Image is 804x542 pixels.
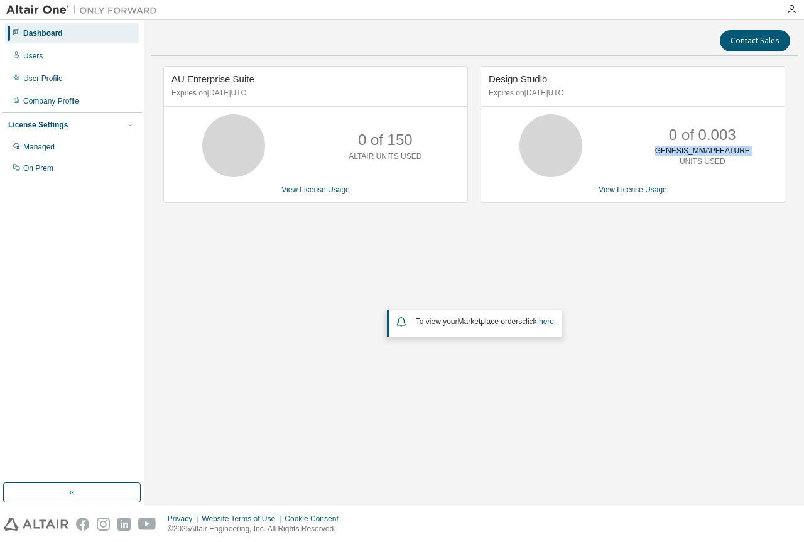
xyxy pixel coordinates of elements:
[539,317,554,326] a: here
[23,73,63,84] div: User Profile
[669,124,736,146] p: 0 of 0.003
[23,51,43,61] div: Users
[4,518,68,531] img: altair_logo.svg
[171,73,254,84] span: AU Enterprise Suite
[285,514,345,524] div: Cookie Consent
[8,120,68,130] div: License Settings
[76,518,89,531] img: facebook.svg
[652,146,752,167] p: GENESIS_MMAPFEATURE UNITS USED
[6,4,163,16] img: Altair One
[489,88,774,99] p: Expires on [DATE] UTC
[23,163,53,173] div: On Prem
[358,129,413,151] p: 0 of 150
[416,317,554,326] span: To view your click
[599,185,667,194] a: View License Usage
[349,151,421,162] p: ALTAIR UNITS USED
[458,317,523,326] em: Marketplace orders
[171,88,457,99] p: Expires on [DATE] UTC
[23,142,55,152] div: Managed
[138,518,156,531] img: youtube.svg
[168,524,346,534] p: © 2025 Altair Engineering, Inc. All Rights Reserved.
[168,514,202,524] div: Privacy
[281,185,350,194] a: View License Usage
[97,518,110,531] img: instagram.svg
[202,514,285,524] div: Website Terms of Use
[720,30,790,51] button: Contact Sales
[23,28,63,38] div: Dashboard
[117,518,131,531] img: linkedin.svg
[23,96,79,106] div: Company Profile
[489,73,547,84] span: Design Studio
